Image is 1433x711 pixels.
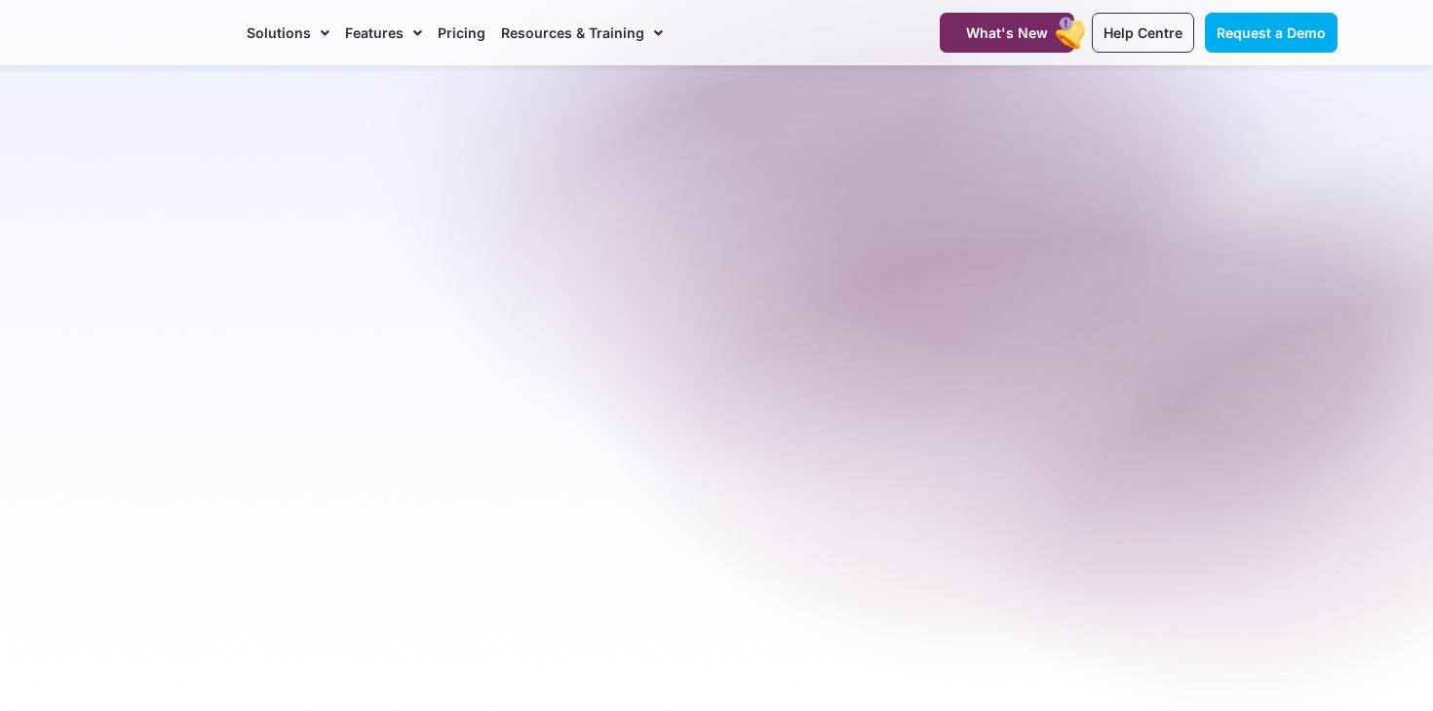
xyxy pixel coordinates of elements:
[1104,24,1182,41] span: Help Centre
[96,19,227,48] img: CareMaster Logo
[1092,13,1194,53] a: Help Centre
[1205,13,1337,53] a: Request a Demo
[940,13,1074,53] a: What's New
[1217,24,1326,41] span: Request a Demo
[966,24,1048,41] span: What's New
